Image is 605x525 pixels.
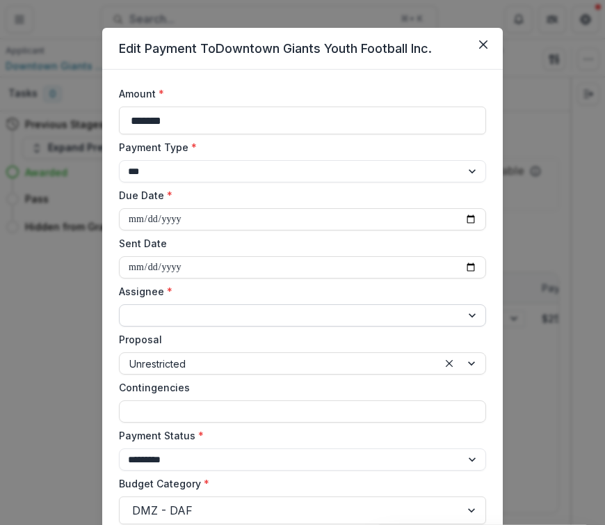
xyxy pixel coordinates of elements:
div: Clear selected options [441,355,458,372]
label: Sent Date [119,236,478,251]
label: Assignee [119,284,478,299]
label: Contingencies [119,380,478,395]
label: Amount [119,86,478,101]
header: Edit Payment To Downtown Giants Youth Football Inc. [102,28,503,70]
label: Payment Type [119,140,478,155]
label: Budget Category [119,476,478,491]
label: Due Date [119,188,478,203]
label: Proposal [119,332,478,347]
button: Close [472,33,494,56]
label: Payment Status [119,428,478,443]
